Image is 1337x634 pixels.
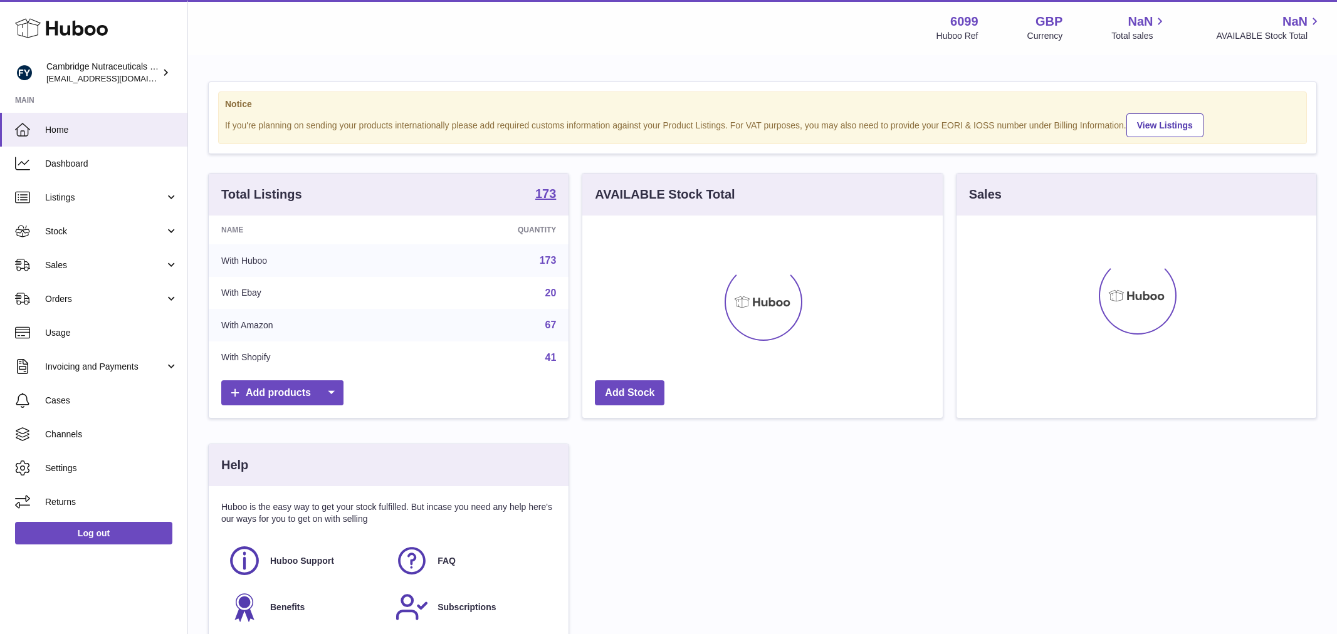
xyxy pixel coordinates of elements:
span: FAQ [438,555,456,567]
span: Benefits [270,601,305,613]
span: Sales [45,259,165,271]
span: Orders [45,293,165,305]
img: huboo@camnutra.com [15,63,34,82]
th: Name [209,216,406,244]
a: Huboo Support [228,544,382,578]
h3: Sales [969,186,1002,203]
strong: Notice [225,98,1300,110]
span: [EMAIL_ADDRESS][DOMAIN_NAME] [46,73,184,83]
span: Returns [45,496,178,508]
span: Listings [45,192,165,204]
strong: GBP [1036,13,1062,30]
span: Subscriptions [438,601,496,613]
span: Settings [45,462,178,474]
span: Home [45,124,178,136]
a: NaN AVAILABLE Stock Total [1216,13,1322,42]
a: 173 [540,255,557,266]
a: 41 [545,352,557,363]
a: 173 [535,187,556,202]
span: Cases [45,395,178,407]
h3: Total Listings [221,186,302,203]
a: View Listings [1126,113,1203,137]
span: Usage [45,327,178,339]
strong: 6099 [950,13,978,30]
td: With Ebay [209,277,406,309]
a: Add Stock [595,380,664,406]
td: With Shopify [209,341,406,374]
span: NaN [1128,13,1153,30]
h3: Help [221,457,248,474]
span: Invoicing and Payments [45,361,165,373]
span: AVAILABLE Stock Total [1216,30,1322,42]
span: NaN [1282,13,1308,30]
th: Quantity [406,216,569,244]
a: NaN Total sales [1111,13,1167,42]
span: Dashboard [45,158,178,170]
div: Huboo Ref [936,30,978,42]
a: Subscriptions [395,590,550,624]
span: Stock [45,226,165,237]
td: With Amazon [209,309,406,341]
span: Total sales [1111,30,1167,42]
span: Huboo Support [270,555,334,567]
a: FAQ [395,544,550,578]
a: 20 [545,288,557,298]
div: If you're planning on sending your products internationally please add required customs informati... [225,112,1300,137]
p: Huboo is the easy way to get your stock fulfilled. But incase you need any help here's our ways f... [221,501,556,525]
div: Currency [1027,30,1063,42]
h3: AVAILABLE Stock Total [595,186,735,203]
a: Add products [221,380,343,406]
td: With Huboo [209,244,406,277]
span: Channels [45,429,178,440]
a: Log out [15,522,172,544]
div: Cambridge Nutraceuticals Ltd [46,61,159,85]
strong: 173 [535,187,556,200]
a: 67 [545,320,557,330]
a: Benefits [228,590,382,624]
